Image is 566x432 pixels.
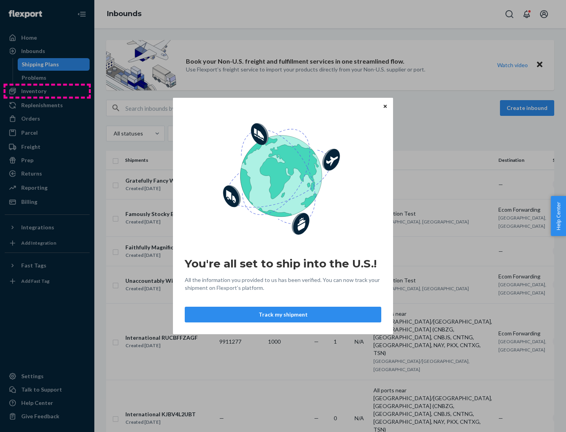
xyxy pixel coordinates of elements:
[185,256,381,271] h2: You're all set to ship into the U.S.!
[551,196,566,236] button: Help Center
[185,307,381,322] button: Track my shipment
[185,276,381,292] span: All the information you provided to us has been verified. You can now track your shipment on Flex...
[381,102,389,110] button: Close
